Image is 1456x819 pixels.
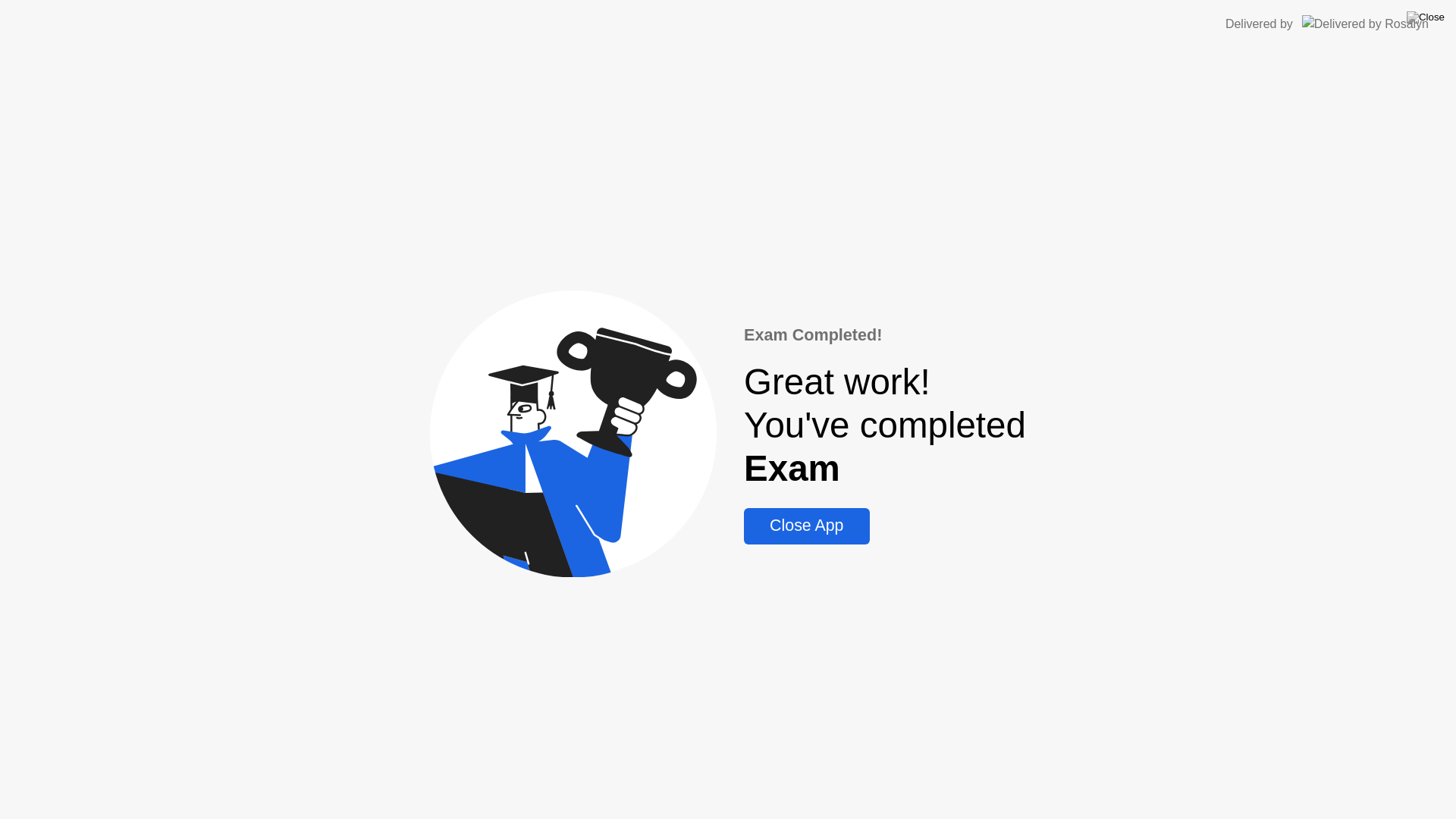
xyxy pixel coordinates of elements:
div: Great work! You've completed [744,360,1026,490]
div: Exam Completed! [744,323,1026,347]
div: Close App [748,516,864,535]
img: Close [1407,11,1445,24]
div: Delivered by [1225,15,1293,33]
button: Close App [744,508,869,544]
img: Delivered by Rosalyn [1302,15,1429,33]
b: Exam [744,448,840,488]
